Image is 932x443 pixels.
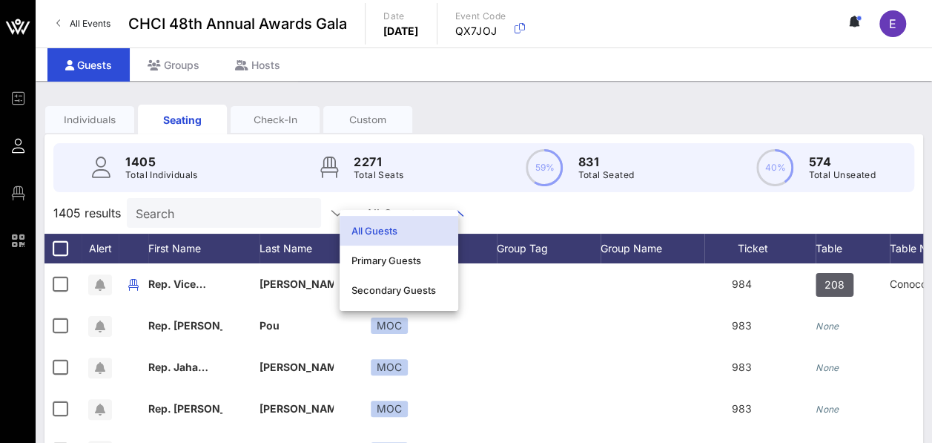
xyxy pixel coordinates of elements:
div: Primary Guests [351,255,446,266]
p: Total Seated [578,168,634,183]
p: Total Seats [354,168,403,183]
div: Table [816,234,890,263]
div: Last Name [260,234,371,263]
div: Guests [47,48,130,82]
div: First Name [148,234,260,263]
span: 983 [732,361,752,373]
div: All Guests [357,198,475,228]
div: Group Tag [497,234,601,263]
span: All Events [70,18,110,29]
p: 2271 [354,153,403,171]
div: All Guests [366,207,421,220]
i: None [816,362,839,373]
span: 208 [824,273,845,297]
div: All Guests [351,225,446,237]
p: Date [383,9,419,24]
div: MOC [371,401,408,417]
span: 983 [732,319,752,332]
p: QX7JOJ [455,24,506,39]
p: Event Code [455,9,506,24]
div: Individuals [45,113,134,127]
p: 831 [578,153,634,171]
p: [DATE] [383,24,419,39]
p: Rep. Vice… [148,263,222,305]
div: Alert [82,234,119,263]
div: Secondary Guests [351,284,446,296]
div: Custom [323,113,412,127]
p: [PERSON_NAME] [260,388,334,430]
span: 984 [732,278,752,290]
p: Total Unseated [808,168,876,183]
div: MOC [371,359,408,375]
p: [PERSON_NAME] [260,347,334,388]
div: Check-In [231,113,320,127]
div: MOC [371,318,408,334]
p: Rep. Jaha… [148,347,222,388]
i: None [816,321,839,332]
div: Group Name [601,234,704,263]
p: 1405 [125,153,198,171]
span: 983 [732,402,752,415]
span: 1405 results [53,204,121,222]
p: Rep. [PERSON_NAME]… [148,388,222,430]
i: None [816,404,839,415]
div: Seating [138,112,227,128]
div: Groups [130,48,217,82]
div: Ticket [704,234,816,263]
p: 574 [808,153,876,171]
span: CHCI 48th Annual Awards Gala [128,13,347,35]
div: Hosts [217,48,298,82]
p: [PERSON_NAME] [260,263,334,305]
a: All Events [47,12,119,36]
p: Rep. [PERSON_NAME]… [148,305,222,347]
p: Pou [260,305,334,347]
span: E [889,16,896,31]
p: Total Individuals [125,168,198,183]
div: E [879,10,906,37]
